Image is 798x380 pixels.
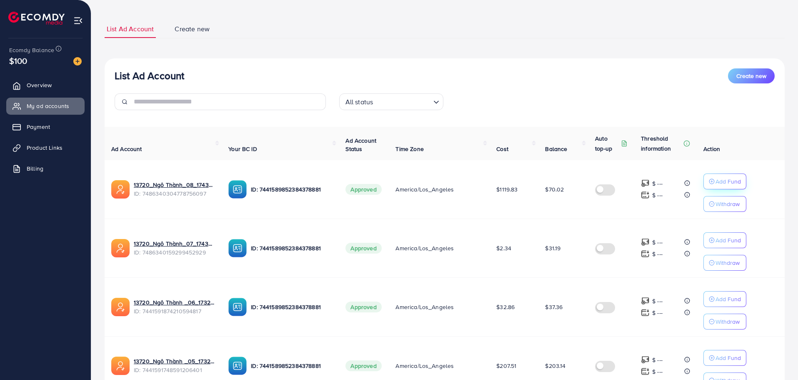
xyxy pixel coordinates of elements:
span: Product Links [27,143,63,152]
span: Create new [175,24,210,34]
p: ID: 7441589852384378881 [251,361,332,371]
a: Billing [6,160,85,177]
span: America/Los_Angeles [395,244,454,252]
button: Add Fund [703,232,746,248]
img: ic-ads-acc.e4c84228.svg [111,239,130,257]
img: top-up amount [641,297,650,305]
span: $1119.83 [496,185,518,194]
button: Add Fund [703,174,746,189]
img: ic-ads-acc.e4c84228.svg [111,180,130,199]
img: ic-ba-acc.ded83a64.svg [228,298,247,316]
img: ic-ba-acc.ded83a64.svg [228,239,247,257]
p: Withdraw [715,258,740,268]
span: ID: 7486340304778756097 [134,189,215,198]
span: Balance [545,145,567,153]
span: $32.86 [496,303,515,311]
span: Approved [345,184,381,195]
img: top-up amount [641,249,650,258]
span: $70.02 [545,185,564,194]
p: $ --- [652,190,663,200]
p: ID: 7441589852384378881 [251,302,332,312]
img: ic-ba-acc.ded83a64.svg [228,357,247,375]
img: ic-ba-acc.ded83a64.svg [228,180,247,199]
span: All status [344,96,375,108]
img: top-up amount [641,191,650,199]
span: My ad accounts [27,102,69,110]
div: <span class='underline'>13720_Ngô Thành _05_1732630602998</span></br>7441591748591206401 [134,357,215,374]
span: America/Los_Angeles [395,303,454,311]
p: ID: 7441589852384378881 [251,184,332,194]
iframe: Chat [763,342,792,374]
img: top-up amount [641,179,650,188]
span: $203.14 [545,362,565,370]
p: Add Fund [715,235,741,245]
img: image [73,57,82,65]
p: $ --- [652,367,663,377]
span: ID: 7486340159299452929 [134,248,215,257]
span: ID: 7441591874210594817 [134,307,215,315]
p: $ --- [652,296,663,306]
span: $100 [9,55,28,67]
p: $ --- [652,179,663,189]
span: $37.36 [545,303,563,311]
span: $2.34 [496,244,511,252]
a: Payment [6,118,85,135]
p: Add Fund [715,294,741,304]
p: Add Fund [715,353,741,363]
h3: List Ad Account [115,70,184,82]
span: Billing [27,164,43,173]
span: ID: 7441591748591206401 [134,366,215,374]
span: Cost [496,145,508,153]
span: $207.51 [496,362,516,370]
p: ID: 7441589852384378881 [251,243,332,253]
p: $ --- [652,249,663,259]
div: <span class='underline'>13720_Ngô Thành_08_1743049449175</span></br>7486340304778756097 [134,181,215,198]
img: ic-ads-acc.e4c84228.svg [111,357,130,375]
a: 13720_Ngô Thành_08_1743049449175 [134,181,215,189]
span: Ad Account [111,145,142,153]
span: Time Zone [395,145,423,153]
img: logo [8,12,65,25]
p: $ --- [652,355,663,365]
span: Approved [345,302,381,312]
p: Add Fund [715,176,741,186]
span: Create new [736,72,766,80]
button: Create new [728,68,775,83]
a: 13720_Ngô Thành _05_1732630602998 [134,357,215,365]
div: <span class='underline'>13720_Ngô Thành_07_1743049414097</span></br>7486340159299452929 [134,239,215,257]
button: Add Fund [703,350,746,366]
input: Search for option [375,94,430,108]
a: My ad accounts [6,98,85,114]
div: <span class='underline'>13720_Ngô Thành _06_1732630632280</span></br>7441591874210594817 [134,298,215,315]
span: List Ad Account [107,24,154,34]
a: Product Links [6,139,85,156]
span: Action [703,145,720,153]
p: $ --- [652,237,663,247]
div: Search for option [339,93,443,110]
img: ic-ads-acc.e4c84228.svg [111,298,130,316]
span: Your BC ID [228,145,257,153]
p: $ --- [652,308,663,318]
span: Approved [345,360,381,371]
span: Ad Account Status [345,136,376,153]
span: America/Los_Angeles [395,185,454,194]
img: top-up amount [641,238,650,247]
span: $31.19 [545,244,560,252]
a: 13720_Ngô Thành _06_1732630632280 [134,298,215,307]
img: menu [73,16,83,25]
a: Overview [6,77,85,93]
img: top-up amount [641,355,650,364]
button: Add Fund [703,291,746,307]
p: Threshold information [641,133,682,154]
button: Withdraw [703,255,746,271]
button: Withdraw [703,314,746,330]
p: Withdraw [715,199,740,209]
p: Withdraw [715,317,740,327]
span: Overview [27,81,52,89]
span: Ecomdy Balance [9,46,54,54]
a: 13720_Ngô Thành_07_1743049414097 [134,239,215,248]
p: Auto top-up [595,133,619,154]
span: America/Los_Angeles [395,362,454,370]
button: Withdraw [703,196,746,212]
